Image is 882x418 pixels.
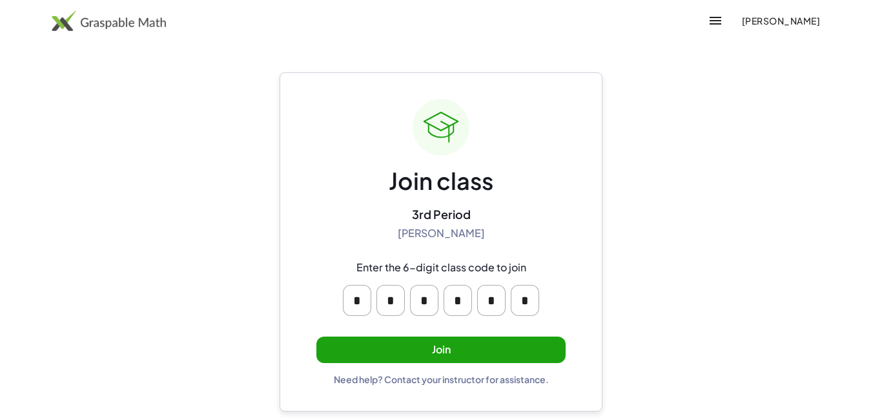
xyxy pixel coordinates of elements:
[412,207,471,222] div: 3rd Period
[356,261,526,275] div: Enter the 6-digit class code to join
[731,9,830,32] button: [PERSON_NAME]
[389,166,493,196] div: Join class
[316,337,566,363] button: Join
[398,227,485,240] div: [PERSON_NAME]
[334,373,549,385] div: Need help? Contact your instructor for assistance.
[741,15,820,26] span: [PERSON_NAME]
